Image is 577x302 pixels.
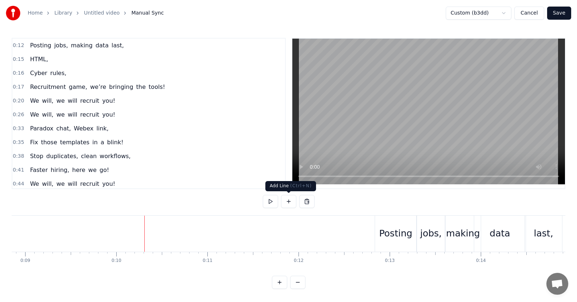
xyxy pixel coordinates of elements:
span: will, [41,110,54,119]
span: data [95,41,109,50]
span: Fix [29,138,39,146]
span: those [40,138,58,146]
span: Webex [73,124,94,133]
span: Manual Sync [131,9,164,17]
div: 0:12 [294,258,304,264]
span: Faster [29,166,48,174]
div: Add Line [265,181,316,191]
span: making [70,41,93,50]
span: blink! [106,138,124,146]
span: will, [41,97,54,105]
a: Untitled video [84,9,120,17]
span: the [136,83,147,91]
span: recruit [79,110,100,119]
span: We [29,97,40,105]
span: you! [101,110,116,119]
span: 0:33 [13,125,24,132]
span: duplicates, [46,152,79,160]
span: 0:38 [13,153,24,160]
span: workflows, [99,152,131,160]
a: Library [54,9,72,17]
span: HTML, [29,55,49,63]
span: link, [96,124,109,133]
div: data [490,227,510,240]
button: Cancel [514,7,544,20]
span: recruit [79,180,100,188]
span: we [56,110,66,119]
span: templates [59,138,90,146]
span: you! [101,180,116,188]
span: we [87,166,97,174]
span: Stop [29,152,44,160]
span: Posting [29,41,52,50]
span: go! [99,166,110,174]
span: jobs, [54,41,69,50]
span: a [100,138,105,146]
span: rules, [50,69,67,77]
span: 0:20 [13,97,24,105]
span: will, [41,180,54,188]
span: will [67,110,78,119]
span: 0:15 [13,56,24,63]
div: 0:13 [385,258,395,264]
span: chat, [56,124,72,133]
span: will [67,97,78,105]
span: you! [101,97,116,105]
span: Paradox [29,124,54,133]
span: here [71,166,86,174]
span: hiring, [50,166,70,174]
span: Cyber [29,69,48,77]
span: 0:16 [13,70,24,77]
div: jobs, [420,227,442,240]
span: 0:17 [13,83,24,91]
div: Open chat [546,273,568,295]
span: clean [80,152,97,160]
span: we [56,180,66,188]
div: making [446,227,480,240]
span: 0:44 [13,180,24,188]
span: we’re [89,83,107,91]
span: We [29,180,40,188]
span: last, [111,41,125,50]
span: Recruitment [29,83,66,91]
nav: breadcrumb [28,9,164,17]
div: 0:10 [112,258,121,264]
div: last, [534,227,553,240]
span: 0:26 [13,111,24,118]
span: 0:35 [13,139,24,146]
div: 0:11 [203,258,213,264]
span: tools! [148,83,166,91]
div: 0:14 [476,258,486,264]
span: 0:41 [13,166,24,174]
span: ( Ctrl+N ) [290,183,312,188]
span: we [56,97,66,105]
button: Save [547,7,571,20]
div: 0:09 [20,258,30,264]
div: Posting [379,227,412,240]
span: in [91,138,98,146]
a: Home [28,9,43,17]
img: youka [6,6,20,20]
span: will [67,180,78,188]
span: We [29,110,40,119]
span: recruit [79,97,100,105]
span: bringing [108,83,134,91]
span: 0:12 [13,42,24,49]
span: game, [68,83,88,91]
